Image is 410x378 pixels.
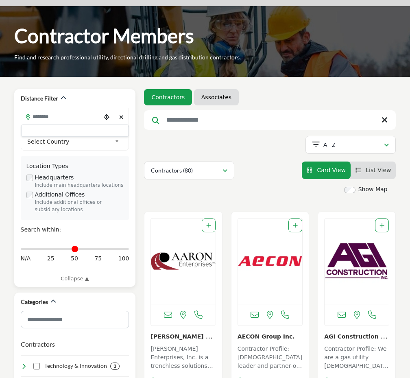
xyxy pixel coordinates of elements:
[307,167,346,173] a: View Card
[150,343,216,372] a: [PERSON_NAME] Enterprises, Inc. is a trenchless solutions contractor focusing on trenchless utili...
[238,332,303,341] h3: AECON Group Inc.
[324,343,389,372] a: Contractor Profile: We are a gas utility [DEMOGRAPHIC_DATA] employing over 300 workers and servic...
[33,363,40,369] input: Select Technology & Innovation checkbox
[116,109,127,126] div: Clear search location
[302,162,351,179] li: Card View
[21,339,55,349] button: Contractors
[358,185,388,194] label: Show Map
[151,218,215,304] img: Aaron Enterprises Inc.
[35,190,85,199] label: Additional Offices
[21,94,58,103] h2: Distance Filter
[118,254,129,263] span: 100
[44,362,107,370] h4: Technology & Innovation: Leveraging cutting-edge tools, systems, and processes to optimize effici...
[151,166,193,175] p: Contractors (80)
[21,225,129,234] div: Search within:
[21,298,48,306] h2: Categories
[238,345,303,372] p: Contractor Profile: [DEMOGRAPHIC_DATA] leader and partner-of-choice in construction and infrastru...
[21,109,101,125] input: Search Location
[21,311,129,328] input: Search Category
[317,167,345,173] span: Card View
[238,333,295,340] a: AECON Group Inc.
[14,23,194,48] h1: Contractor Members
[101,109,112,126] div: Choose your current location
[21,125,129,137] div: Search Location
[355,167,391,173] a: View List
[26,162,124,170] div: Location Types
[366,167,391,173] span: List View
[206,222,211,229] a: Add To List
[150,332,216,341] h3: Aaron Enterprises Inc.
[201,93,231,101] a: Associates
[35,199,124,214] div: Include additional offices or subsidiary locations
[351,162,396,179] li: List View
[293,222,298,229] a: Add To List
[238,218,302,304] a: Open Listing in new tab
[305,136,396,154] button: A - Z
[47,254,55,263] span: 25
[113,363,116,369] b: 3
[27,137,111,146] span: Select Country
[325,218,389,304] img: AGI Construction Inc.
[151,93,185,101] a: Contractors
[71,254,78,263] span: 50
[238,218,302,304] img: AECON Group Inc.
[35,182,124,189] div: Include main headquarters locations
[150,345,216,372] p: [PERSON_NAME] Enterprises, Inc. is a trenchless solutions contractor focusing on trenchless utili...
[21,254,31,263] span: N/A
[379,222,384,229] a: Add To List
[151,218,215,304] a: Open Listing in new tab
[325,218,389,304] a: Open Listing in new tab
[35,173,74,182] label: Headquarters
[144,162,234,179] button: Contractors (80)
[323,141,336,149] p: A - Z
[144,110,396,130] input: Search Keyword
[14,53,241,61] p: Find and research professional utility, directional drilling and gas distribution contractors.
[324,345,389,372] p: Contractor Profile: We are a gas utility [DEMOGRAPHIC_DATA] employing over 300 workers and servic...
[324,332,389,341] h3: AGI Construction Inc.
[21,275,129,283] a: Collapse ▲
[238,343,303,372] a: Contractor Profile: [DEMOGRAPHIC_DATA] leader and partner-of-choice in construction and infrastru...
[110,363,120,370] div: 3 Results For Technology & Innovation
[94,254,102,263] span: 75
